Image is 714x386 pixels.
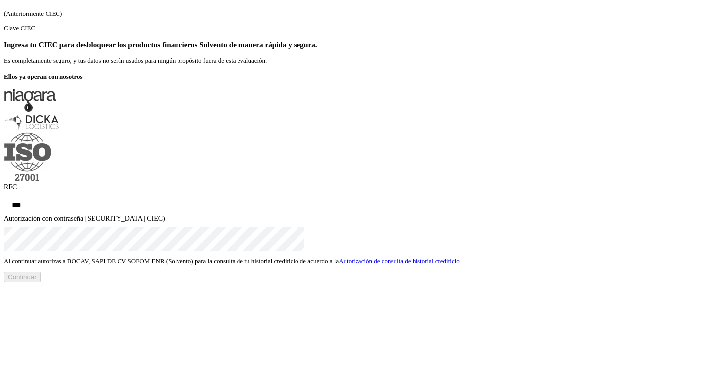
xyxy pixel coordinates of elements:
p: Es completamente seguro, y tus datos no serán usados para ningún propósito fuera de esta evaluación. [4,57,710,64]
h3: Ingresa tu CIEC para desbloquear los productos financieros Solvento de manera rápida y segura. [4,40,710,49]
span: Continuar [8,273,37,281]
label: Autorización con contraseña [SECURITY_DATA] CIEC) [4,215,710,223]
a: Autorización de consulta de historial crediticio [339,257,460,265]
p: (Anteriormente CIEC) [4,10,710,18]
img: Dicka logistics [4,114,59,130]
p: Al continuar autorizas a BOCAV, SAPI DE CV SOFOM ENR (Solvento) para la consulta de tu historial ... [4,257,710,265]
button: Continuar [4,272,41,282]
div: Clave CIEC [4,24,710,32]
img: Niagara [4,89,56,112]
label: RFC [4,183,710,192]
h4: Ellos ya operan con nosotros [4,73,710,81]
img: ISO [4,132,52,181]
